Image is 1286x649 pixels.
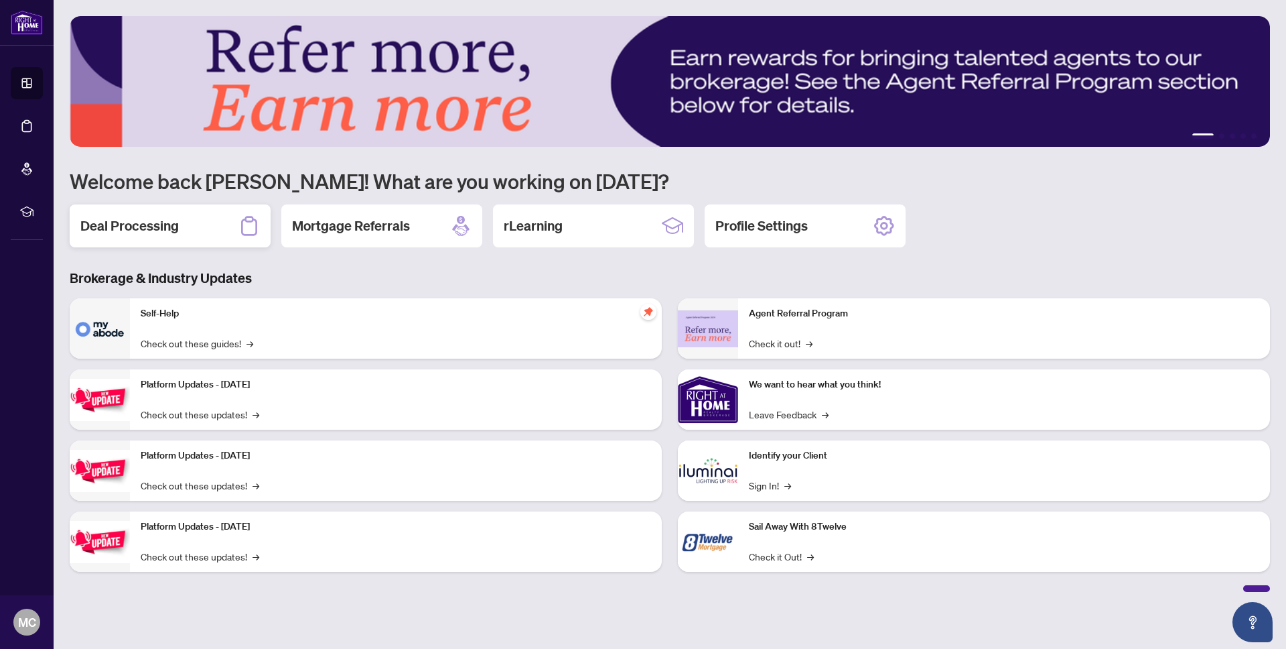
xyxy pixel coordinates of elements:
[1192,133,1214,139] button: 1
[70,298,130,359] img: Self-Help
[292,217,410,235] h2: Mortgage Referrals
[70,379,130,421] img: Platform Updates - July 21, 2025
[678,310,738,347] img: Agent Referral Program
[822,407,829,422] span: →
[749,449,1259,463] p: Identify your Client
[807,549,814,564] span: →
[749,377,1259,392] p: We want to hear what you think!
[141,336,253,351] a: Check out these guides!→
[806,336,812,351] span: →
[678,440,738,501] img: Identify your Client
[1219,133,1224,139] button: 2
[678,369,738,430] img: We want to hear what you think!
[70,521,130,563] img: Platform Updates - June 23, 2025
[70,450,130,492] img: Platform Updates - July 8, 2025
[715,217,808,235] h2: Profile Settings
[253,478,259,493] span: →
[749,520,1259,534] p: Sail Away With 8Twelve
[80,217,179,235] h2: Deal Processing
[784,478,791,493] span: →
[141,377,651,392] p: Platform Updates - [DATE]
[504,217,563,235] h2: rLearning
[749,336,812,351] a: Check it out!→
[70,168,1270,194] h1: Welcome back [PERSON_NAME]! What are you working on [DATE]?
[141,549,259,564] a: Check out these updates!→
[640,304,656,320] span: pushpin
[1230,133,1235,139] button: 3
[749,306,1259,321] p: Agent Referral Program
[749,407,829,422] a: Leave Feedback→
[70,269,1270,288] h3: Brokerage & Industry Updates
[749,478,791,493] a: Sign In!→
[1232,602,1273,642] button: Open asap
[749,549,814,564] a: Check it Out!→
[1251,133,1257,139] button: 5
[678,512,738,572] img: Sail Away With 8Twelve
[70,16,1270,147] img: Slide 0
[18,613,36,632] span: MC
[246,336,253,351] span: →
[141,520,651,534] p: Platform Updates - [DATE]
[1240,133,1246,139] button: 4
[253,407,259,422] span: →
[141,306,651,321] p: Self-Help
[253,549,259,564] span: →
[141,449,651,463] p: Platform Updates - [DATE]
[141,478,259,493] a: Check out these updates!→
[141,407,259,422] a: Check out these updates!→
[11,10,43,35] img: logo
